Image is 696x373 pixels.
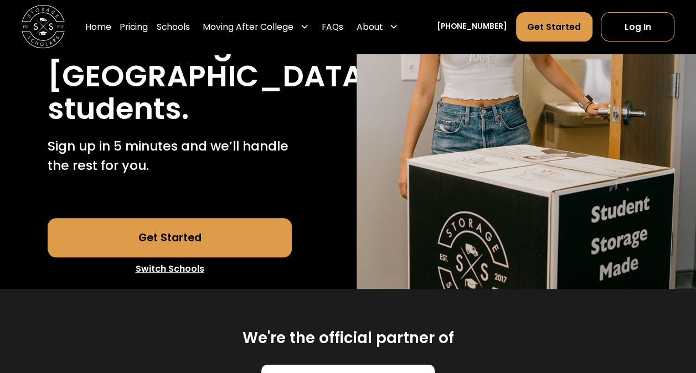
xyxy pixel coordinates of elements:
p: Sign up in 5 minutes and we’ll handle the rest for you. [48,136,292,175]
div: Moving After College [198,12,313,42]
a: FAQs [322,12,343,42]
h1: students. [48,92,189,125]
div: Moving After College [203,20,293,33]
div: About [352,12,403,42]
a: Log In [601,12,674,42]
a: Get Started [516,12,592,42]
a: Pricing [120,12,148,42]
h2: We're the official partner of [243,328,454,348]
img: Storage Scholars main logo [22,6,65,49]
h1: [GEOGRAPHIC_DATA] [48,60,378,92]
a: Get Started [48,218,292,257]
a: Home [85,12,111,42]
a: [PHONE_NUMBER] [437,22,507,33]
a: Schools [157,12,190,42]
a: Switch Schools [48,257,292,281]
div: About [356,20,383,33]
